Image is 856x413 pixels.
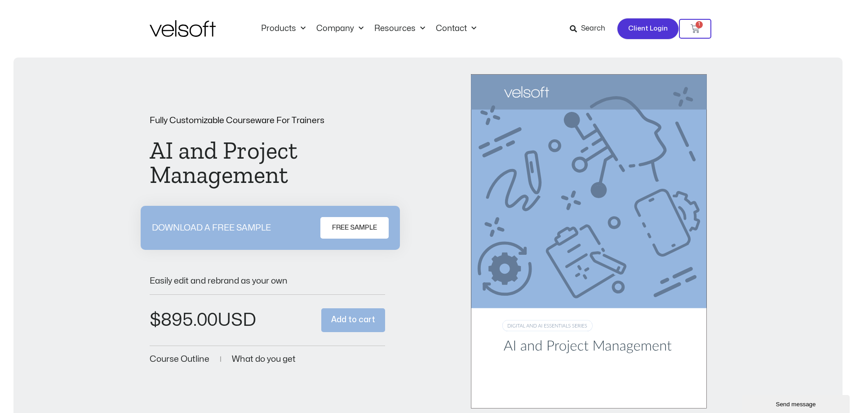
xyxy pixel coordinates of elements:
button: Add to cart [321,308,385,332]
a: 1 [679,19,711,39]
span: FREE SAMPLE [332,222,377,233]
a: CompanyMenu Toggle [311,24,369,34]
p: Easily edit and rebrand as your own [150,277,386,285]
a: ContactMenu Toggle [430,24,482,34]
span: Search [581,23,605,35]
a: Client Login [617,18,679,40]
a: ResourcesMenu Toggle [369,24,430,34]
iframe: chat widget [742,393,852,413]
img: Velsoft Training Materials [150,20,216,37]
a: FREE SAMPLE [320,217,389,239]
bdi: 895.00 [150,311,217,329]
img: Second Product Image [471,74,707,409]
a: Course Outline [150,355,209,364]
a: What do you get [232,355,296,364]
h1: AI and Project Management [150,138,386,187]
a: Search [570,21,612,36]
nav: Menu [256,24,482,34]
a: ProductsMenu Toggle [256,24,311,34]
span: Client Login [628,23,668,35]
span: 1 [696,21,703,28]
p: DOWNLOAD A FREE SAMPLE [152,224,271,232]
span: $ [150,311,161,329]
p: Fully Customizable Courseware For Trainers [150,116,386,125]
